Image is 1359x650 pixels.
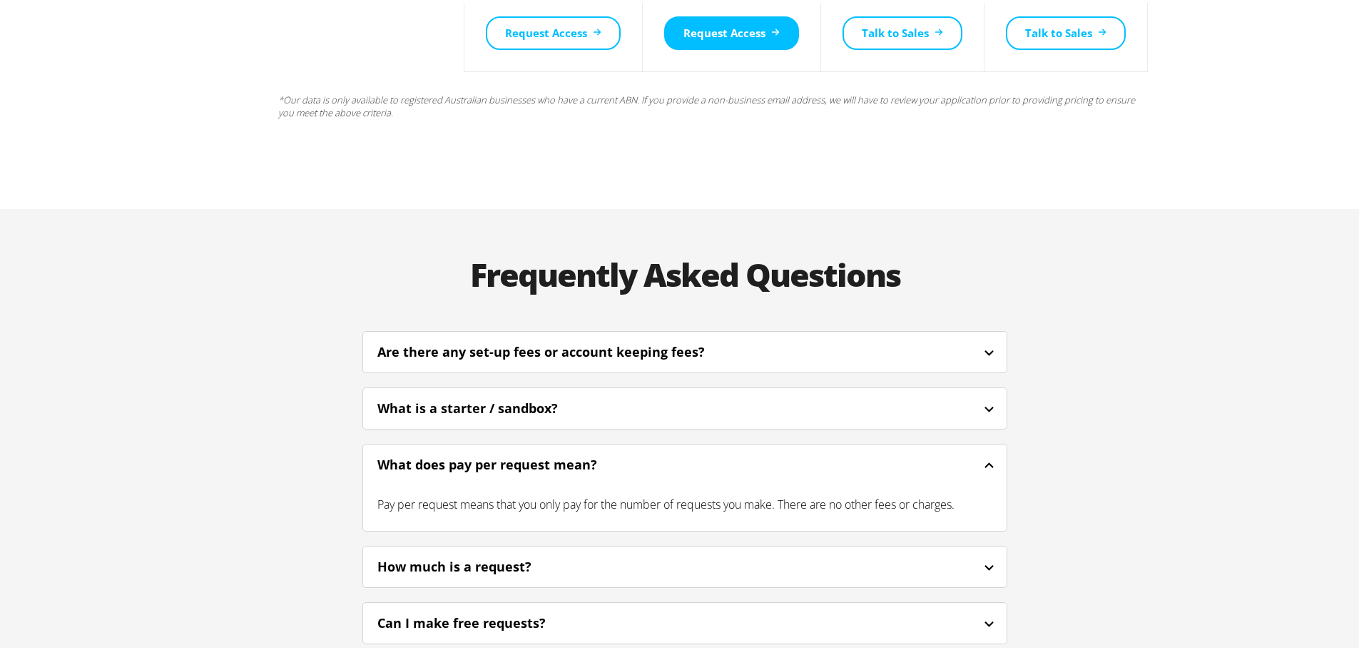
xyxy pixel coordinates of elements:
div: Are there any set-up fees or account keeping fees? [377,340,743,359]
a: Talk to Sales [843,14,962,47]
div: What is a starter / sandbox? [377,396,596,415]
a: Talk to Sales [1006,14,1126,47]
h2: Frequently Asked Questions [348,229,1022,314]
div: What does pay per request mean? [377,452,636,472]
p: *Our data is only available to registered Australian businesses who have a current ABN. If you pr... [271,69,1148,138]
div: Pay per request means that you only pay for the number of requests you make. There are no other f... [363,479,1007,524]
div: Can I make free requests? [377,611,584,630]
div: How much is a request? [377,554,570,574]
div: How much is a request? [363,547,1007,581]
div: What does pay per request mean? [363,445,1007,479]
div: What is a starter / sandbox? [363,389,1007,422]
div: Can I make free requests? [363,604,1007,637]
a: Request Access [486,14,621,47]
div: Are there any set-up fees or account keeping fees? [363,332,1007,366]
a: Request Access [664,14,799,47]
